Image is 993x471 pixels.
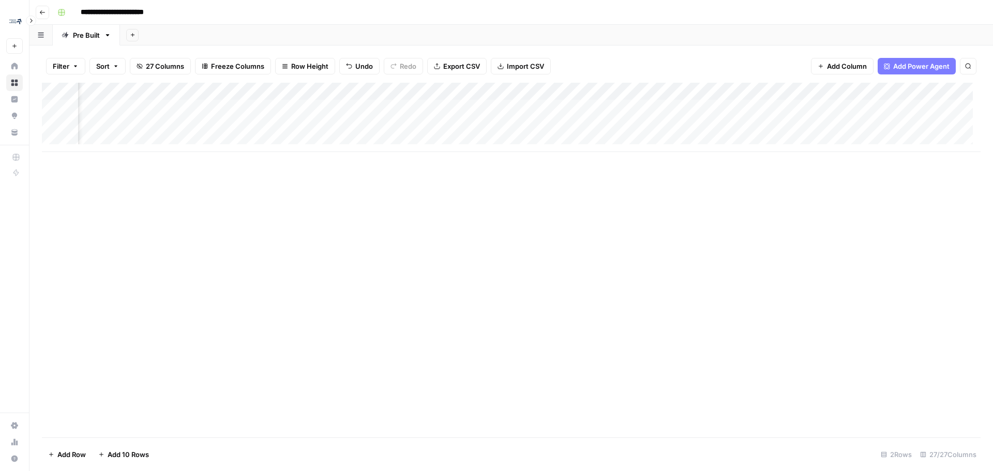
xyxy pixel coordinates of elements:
[6,74,23,91] a: Browse
[89,58,126,74] button: Sort
[53,61,69,71] span: Filter
[211,61,264,71] span: Freeze Columns
[146,61,184,71] span: 27 Columns
[6,124,23,141] a: Your Data
[507,61,544,71] span: Import CSV
[443,61,480,71] span: Export CSV
[73,30,100,40] div: Pre Built
[355,61,373,71] span: Undo
[57,449,86,460] span: Add Row
[339,58,380,74] button: Undo
[291,61,328,71] span: Row Height
[6,108,23,124] a: Opportunities
[92,446,155,463] button: Add 10 Rows
[6,450,23,467] button: Help + Support
[6,12,25,31] img: Compound Growth Logo
[6,91,23,108] a: Insights
[893,61,950,71] span: Add Power Agent
[108,449,149,460] span: Add 10 Rows
[491,58,551,74] button: Import CSV
[6,8,23,34] button: Workspace: Compound Growth
[916,446,981,463] div: 27/27 Columns
[53,25,120,45] a: Pre Built
[400,61,416,71] span: Redo
[427,58,487,74] button: Export CSV
[6,417,23,434] a: Settings
[6,434,23,450] a: Usage
[96,61,110,71] span: Sort
[384,58,423,74] button: Redo
[130,58,191,74] button: 27 Columns
[46,58,85,74] button: Filter
[877,446,916,463] div: 2 Rows
[6,58,23,74] a: Home
[275,58,335,74] button: Row Height
[42,446,92,463] button: Add Row
[878,58,956,74] button: Add Power Agent
[195,58,271,74] button: Freeze Columns
[811,58,874,74] button: Add Column
[827,61,867,71] span: Add Column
